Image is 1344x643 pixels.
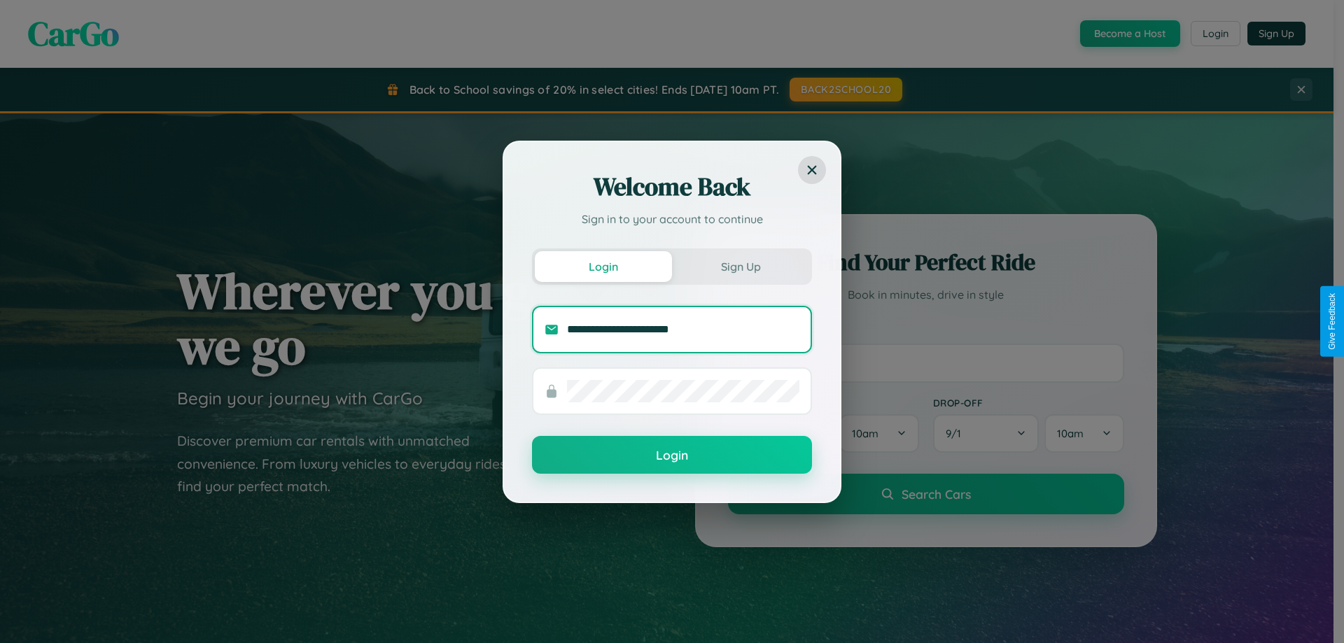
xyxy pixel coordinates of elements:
[1327,293,1337,350] div: Give Feedback
[532,170,812,204] h2: Welcome Back
[672,251,809,282] button: Sign Up
[532,211,812,227] p: Sign in to your account to continue
[535,251,672,282] button: Login
[532,436,812,474] button: Login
